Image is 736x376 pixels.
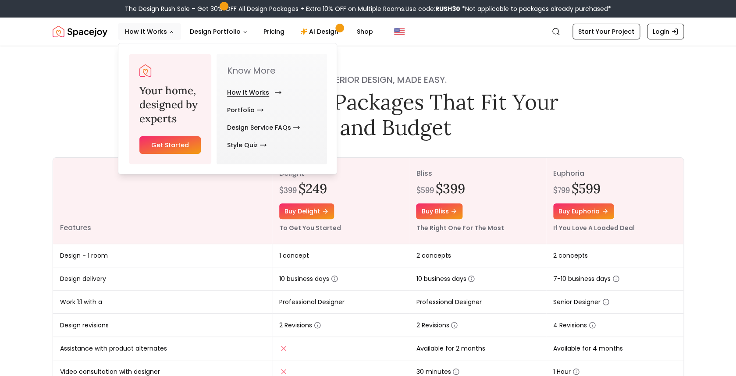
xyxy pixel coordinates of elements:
a: Buy delight [279,203,334,219]
span: Use code: [405,4,460,13]
span: 1 Hour [553,367,580,376]
small: To Get You Started [279,223,341,232]
span: *Not applicable to packages already purchased* [460,4,611,13]
p: delight [279,168,402,179]
td: Assistance with product alternates [53,337,272,360]
button: How It Works [118,23,181,40]
h1: Interior Design Packages That Fit Your Style and Budget [172,89,565,140]
a: Start Your Project [572,24,640,39]
a: Style Quiz [227,136,267,154]
span: 2 concepts [416,251,451,260]
small: The Right One For The Most [416,223,504,232]
h4: Online interior design, made easy. [172,74,565,86]
span: 2 concepts [553,251,588,260]
td: Design revisions [53,314,272,337]
a: AI Design [293,23,348,40]
span: 2 Revisions [279,321,321,330]
th: Features [53,158,272,244]
nav: Global [53,18,684,46]
span: 4 Revisions [553,321,596,330]
h2: $249 [299,181,327,196]
p: euphoria [553,168,676,179]
small: If You Love A Loaded Deal [553,223,635,232]
td: Design delivery [53,267,272,291]
img: Spacejoy Logo [53,23,107,40]
a: How It Works [227,84,278,101]
h3: Your home, designed by experts [139,84,201,126]
div: The Design Rush Sale – Get 30% OFF All Design Packages + Extra 10% OFF on Multiple Rooms. [125,4,611,13]
div: $599 [416,184,434,196]
p: bliss [416,168,539,179]
span: Senior Designer [553,298,609,306]
td: Available for 4 months [546,337,683,360]
span: 7-10 business days [553,274,619,283]
a: Login [647,24,684,39]
nav: Main [118,23,380,40]
a: Shop [350,23,380,40]
a: Spacejoy [53,23,107,40]
span: 30 minutes [416,367,459,376]
span: 1 concept [279,251,309,260]
div: How It Works [118,43,338,175]
h2: $399 [435,181,465,196]
a: Pricing [256,23,292,40]
p: Know More [227,64,316,77]
h2: $599 [572,181,601,196]
img: United States [394,26,405,37]
a: Buy euphoria [553,203,614,219]
span: 2 Revisions [416,321,458,330]
a: Get Started [139,136,201,154]
td: Work 1:1 with a [53,291,272,314]
span: Professional Designer [279,298,345,306]
td: Design - 1 room [53,244,272,267]
span: 10 business days [416,274,475,283]
a: Design Service FAQs [227,119,300,136]
a: Spacejoy [139,64,152,77]
span: 10 business days [279,274,338,283]
img: Spacejoy Logo [139,64,152,77]
button: Design Portfolio [183,23,255,40]
b: RUSH30 [435,4,460,13]
div: $799 [553,184,570,196]
span: Professional Designer [416,298,481,306]
td: Available for 2 months [409,337,546,360]
a: Portfolio [227,101,263,119]
a: Buy bliss [416,203,462,219]
div: $399 [279,184,297,196]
